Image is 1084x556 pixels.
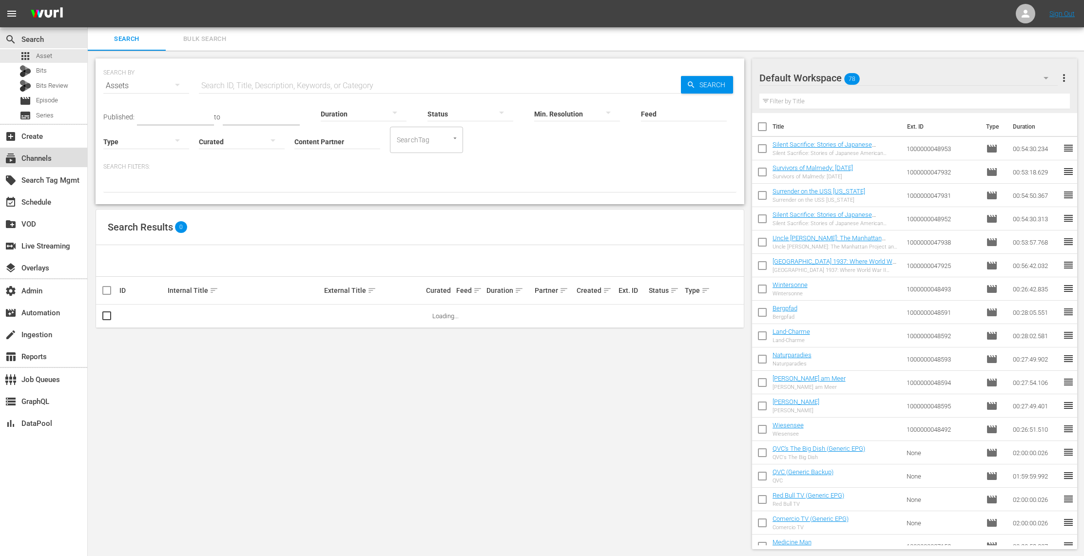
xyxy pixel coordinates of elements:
div: Land-Charme [773,337,810,344]
span: reorder [1063,423,1074,435]
span: Channels [5,153,17,164]
span: Episode [986,190,998,201]
td: 1000000047938 [903,230,983,254]
div: Curated [426,287,453,294]
a: Land-Charme [773,328,810,335]
td: 00:27:49.902 [1009,347,1063,371]
span: Bits Review [36,81,68,91]
td: 00:27:54.106 [1009,371,1063,394]
div: Bits [19,65,31,77]
span: to [214,113,220,121]
span: more_vert [1058,72,1070,84]
span: Search Results [108,221,173,233]
span: Episode [986,423,998,435]
div: Bits Review [19,80,31,92]
div: Surrender on the USS [US_STATE] [773,197,865,203]
span: sort [701,286,710,295]
span: Ingestion [5,329,17,341]
div: Duration [486,285,532,296]
span: Series [36,111,54,120]
a: Silent Sacrifice: Stories of Japanese American Incarceration - Part 2 [773,141,876,155]
div: Silent Sacrifice: Stories of Japanese American Incarceration - Part 1 [773,220,899,227]
span: sort [515,286,523,295]
a: Sign Out [1049,10,1075,18]
span: Episode [986,236,998,248]
span: Live Streaming [5,240,17,252]
div: Internal Title [168,285,321,296]
span: Overlays [5,262,17,274]
a: Wiesensee [773,422,804,429]
span: sort [603,286,612,295]
span: Episode [986,260,998,271]
div: Ext. ID [619,287,646,294]
span: reorder [1063,259,1074,271]
span: menu [6,8,18,19]
a: Wintersonne [773,281,808,288]
span: sort [473,286,482,295]
div: Created [577,285,616,296]
th: Ext. ID [901,113,980,140]
span: Bits [36,66,47,76]
span: reorder [1063,329,1074,341]
div: Wintersonne [773,290,808,297]
a: Medicine Man [773,538,812,546]
span: sort [670,286,679,295]
td: 1000000047931 [903,184,983,207]
td: 1000000048595 [903,394,983,418]
span: DataPool [5,418,17,429]
div: Default Workspace [759,64,1058,92]
span: Episode [986,540,998,552]
td: 1000000048492 [903,418,983,441]
span: Episode [986,213,998,225]
span: Episode [986,283,998,295]
div: Type [685,285,706,296]
div: External Title [324,285,424,296]
td: 1000000048591 [903,301,983,324]
div: Status [649,285,682,296]
div: Survivors of Malmedy: [DATE] [773,173,853,180]
span: 0 [175,221,187,233]
span: Bulk Search [172,34,238,45]
td: 02:00:00.026 [1009,441,1063,464]
span: Reports [5,351,17,363]
span: Published: [103,113,135,121]
span: sort [210,286,218,295]
div: Bergpfad [773,314,797,320]
td: 00:56:42.032 [1009,254,1063,277]
div: Naturparadies [773,361,812,367]
span: Create [5,131,17,142]
div: Assets [103,72,189,99]
th: Type [980,113,1007,140]
span: reorder [1063,166,1074,177]
span: Search [94,34,160,45]
span: local_offer [5,174,17,186]
div: [PERSON_NAME] [773,407,819,414]
span: Episode [986,494,998,505]
div: [PERSON_NAME] am Meer [773,384,846,390]
div: QVC [773,478,833,484]
div: Red Bull TV [773,501,844,507]
p: Search Filters: [103,163,736,171]
span: Episode [19,95,31,107]
td: 00:27:49.401 [1009,394,1063,418]
span: reorder [1063,306,1074,318]
img: ans4CAIJ8jUAAAAAAAAAAAAAAAAAAAAAAAAgQb4GAAAAAAAAAAAAAAAAAAAAAAAAJMjXAAAAAAAAAAAAAAAAAAAAAAAAgAT5G... [23,2,70,25]
td: 00:28:05.551 [1009,301,1063,324]
td: None [903,511,983,535]
div: QVC's The Big Dish [773,454,865,460]
span: reorder [1063,189,1074,201]
span: reorder [1063,142,1074,154]
span: reorder [1063,540,1074,552]
span: Episode [986,166,998,178]
div: Wiesensee [773,431,804,437]
span: Episode [986,143,998,154]
span: sort [560,286,568,295]
span: reorder [1063,446,1074,458]
span: Episode [986,470,998,482]
td: 1000000048493 [903,277,983,301]
span: Job Queues [5,374,17,385]
div: Uncle [PERSON_NAME]: The Manhattan Project and Beyond [773,244,899,250]
span: reorder [1063,470,1074,481]
td: None [903,488,983,511]
td: 00:26:42.835 [1009,277,1063,301]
